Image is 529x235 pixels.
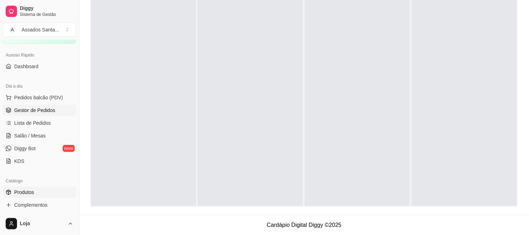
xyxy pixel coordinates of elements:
[3,199,76,211] a: Complementos
[3,81,76,92] div: Dia a dia
[20,12,73,17] span: Sistema de Gestão
[22,26,59,33] div: Assados Santa ...
[20,5,73,12] span: Diggy
[3,105,76,116] a: Gestor de Pedidos
[3,117,76,129] a: Lista de Pedidos
[3,23,76,37] button: Select a team
[3,175,76,187] div: Catálogo
[9,26,16,33] span: A
[79,215,529,235] footer: Cardápio Digital Diggy © 2025
[3,187,76,198] a: Produtos
[14,63,39,70] span: Dashboard
[3,155,76,167] a: KDS
[14,132,46,139] span: Salão / Mesas
[20,221,65,227] span: Loja
[3,49,76,61] div: Acesso Rápido
[14,145,36,152] span: Diggy Bot
[14,94,63,101] span: Pedidos balcão (PDV)
[14,158,24,165] span: KDS
[3,143,76,154] a: Diggy Botnovo
[14,119,51,127] span: Lista de Pedidos
[14,107,55,114] span: Gestor de Pedidos
[3,215,76,232] button: Loja
[14,189,34,196] span: Produtos
[14,201,47,208] span: Complementos
[3,61,76,72] a: Dashboard
[3,92,76,103] button: Pedidos balcão (PDV)
[3,130,76,141] a: Salão / Mesas
[3,3,76,20] a: DiggySistema de Gestão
